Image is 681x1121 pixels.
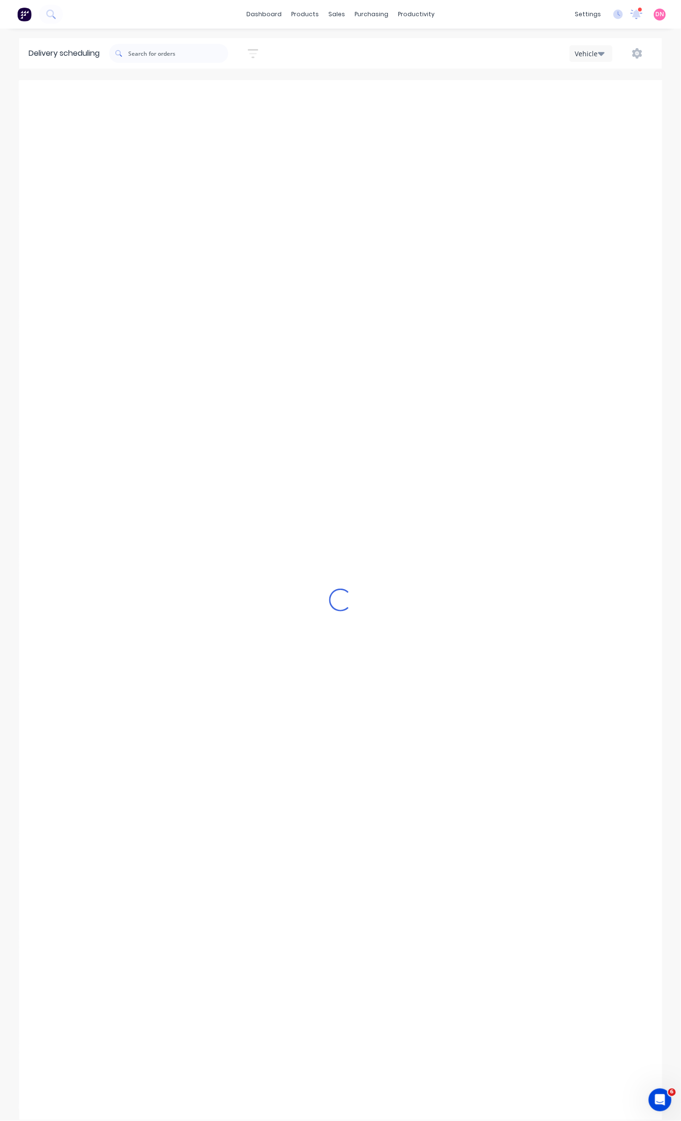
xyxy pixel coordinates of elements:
[17,7,31,21] img: Factory
[128,44,228,63] input: Search for orders
[324,7,350,21] div: sales
[242,7,286,21] a: dashboard
[286,7,324,21] div: products
[19,38,109,69] div: Delivery scheduling
[575,49,602,59] div: Vehicle
[350,7,393,21] div: purchasing
[649,1089,671,1111] iframe: Intercom live chat
[668,1089,676,1096] span: 6
[569,45,612,62] button: Vehicle
[393,7,439,21] div: productivity
[656,10,664,19] span: DN
[570,7,606,21] div: settings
